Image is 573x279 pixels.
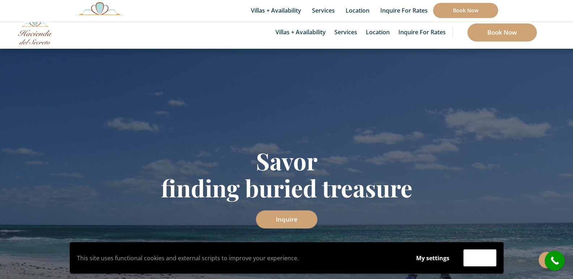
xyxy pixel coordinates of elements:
i: call [547,253,563,269]
a: Inquire for Rates [395,16,449,49]
a: Book Now [433,3,498,18]
a: Villas + Availability [272,16,329,49]
img: Awesome Logo [18,18,52,44]
p: This site uses functional cookies and external scripts to improve your experience. [77,253,402,263]
button: Accept [463,249,496,266]
button: My settings [409,250,456,266]
a: Services [331,16,361,49]
img: Awesome Logo [75,2,124,15]
a: call [545,251,565,271]
a: Book Now [467,23,537,42]
a: Location [362,16,393,49]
